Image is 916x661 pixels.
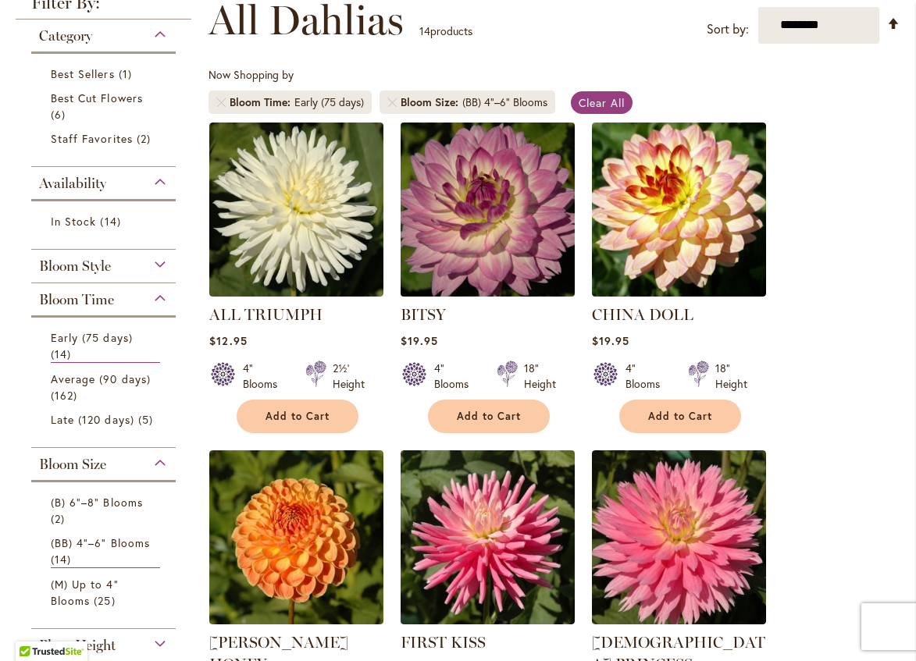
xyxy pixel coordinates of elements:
[592,613,766,627] a: GAY PRINCESS
[51,577,119,608] span: (M) Up to 4" Blooms
[462,94,547,110] div: (BB) 4"–6" Blooms
[434,361,478,392] div: 4" Blooms
[571,91,633,114] a: Clear All
[401,633,486,652] a: FIRST KISS
[51,576,160,609] a: (M) Up to 4" Blooms 25
[51,329,160,363] a: Early (75 days) 14
[51,130,160,147] a: Staff Favorites
[51,387,81,403] span: 162
[51,330,133,345] span: Early (75 days)
[401,94,462,110] span: Bloom Size
[51,371,160,403] a: Average (90 days) 162
[715,361,747,392] div: 18" Height
[457,410,521,423] span: Add to Cart
[39,175,106,192] span: Availability
[401,305,446,324] a: BITSY
[51,213,160,229] a: In Stock 14
[419,23,430,38] span: 14
[209,285,383,300] a: ALL TRIUMPH
[619,400,741,433] button: Add to Cart
[51,131,133,146] span: Staff Favorites
[51,91,143,105] span: Best Cut Flowers
[39,291,114,308] span: Bloom Time
[216,98,226,107] a: Remove Bloom Time Early (75 days)
[51,90,160,123] a: Best Cut Flowers
[237,400,358,433] button: Add to Cart
[51,412,134,427] span: Late (120 days)
[137,130,155,147] span: 2
[51,411,160,428] a: Late (120 days) 5
[51,66,160,82] a: Best Sellers
[592,450,766,624] img: GAY PRINCESS
[524,361,556,392] div: 18" Height
[51,346,75,362] span: 14
[51,551,75,567] span: 14
[51,214,96,229] span: In Stock
[648,410,712,423] span: Add to Cart
[243,361,287,392] div: 4" Blooms
[592,305,693,324] a: CHINA DOLL
[209,305,323,324] a: ALL TRIUMPH
[94,592,119,609] span: 25
[428,400,550,433] button: Add to Cart
[209,123,383,297] img: ALL TRIUMPH
[592,123,766,297] img: CHINA DOLL
[39,637,116,654] span: Plant Height
[626,361,669,392] div: 4" Blooms
[401,285,575,300] a: BITSY
[419,19,472,44] p: products
[51,495,143,510] span: (B) 6"–8" Blooms
[51,535,150,550] span: (BB) 4"–6" Blooms
[209,67,294,82] span: Now Shopping by
[51,106,70,123] span: 6
[579,95,625,110] span: Clear All
[209,613,383,627] a: CRICHTON HONEY
[387,98,397,107] a: Remove Bloom Size (BB) 4"–6" Blooms
[51,535,160,568] a: (BB) 4"–6" Blooms 14
[707,15,749,44] label: Sort by:
[294,94,364,110] div: Early (75 days)
[119,66,136,82] span: 1
[209,450,383,624] img: CRICHTON HONEY
[51,66,115,81] span: Best Sellers
[209,333,247,348] span: $12.95
[39,27,92,44] span: Category
[51,371,151,386] span: Average (90 days)
[39,456,106,473] span: Bloom Size
[51,510,69,527] span: 2
[266,410,330,423] span: Add to Cart
[401,450,575,624] img: FIRST KISS
[401,613,575,627] a: FIRST KISS
[333,361,365,392] div: 2½' Height
[230,94,294,110] span: Bloom Time
[100,213,124,229] span: 14
[12,606,55,649] iframe: Launch Accessibility Center
[401,333,437,348] span: $19.95
[39,258,111,275] span: Bloom Style
[592,333,629,348] span: $19.95
[51,494,160,527] a: (B) 6"–8" Blooms 2
[138,411,157,428] span: 5
[397,118,579,300] img: BITSY
[592,285,766,300] a: CHINA DOLL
